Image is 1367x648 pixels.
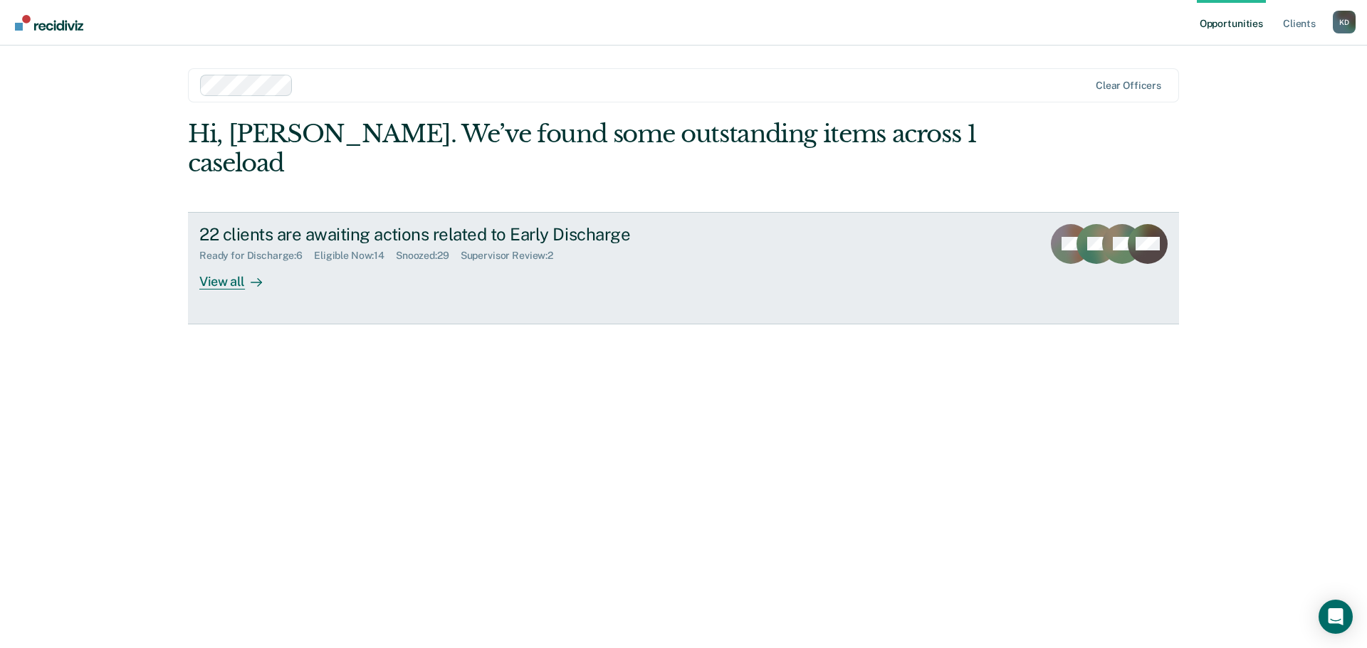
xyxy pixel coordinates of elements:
a: 22 clients are awaiting actions related to Early DischargeReady for Discharge:6Eligible Now:14Sno... [188,212,1179,324]
div: Snoozed : 29 [396,250,461,262]
div: 22 clients are awaiting actions related to Early Discharge [199,224,699,245]
div: View all [199,262,279,290]
div: Hi, [PERSON_NAME]. We’ve found some outstanding items across 1 caseload [188,119,981,178]
div: Supervisor Review : 2 [461,250,565,262]
div: Eligible Now : 14 [314,250,396,262]
button: Profile dropdown button [1333,11,1356,33]
div: Ready for Discharge : 6 [199,250,314,262]
div: Open Intercom Messenger [1319,600,1353,634]
div: K D [1333,11,1356,33]
img: Recidiviz [15,15,83,31]
div: Clear officers [1096,80,1161,92]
